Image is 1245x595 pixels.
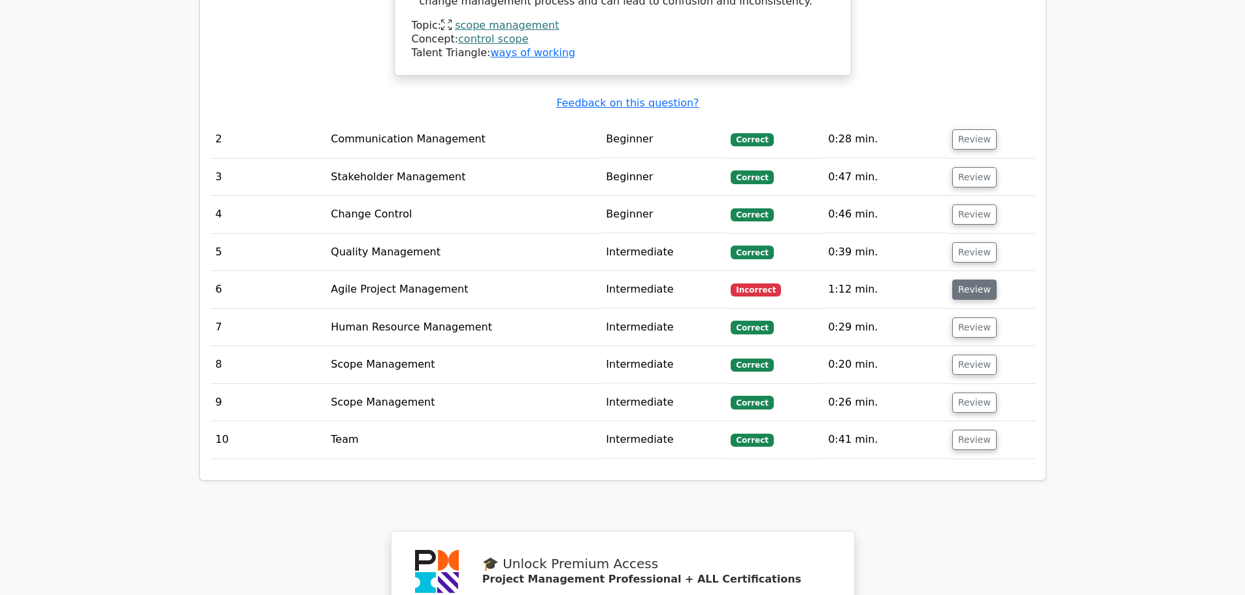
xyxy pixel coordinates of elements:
td: 6 [210,271,326,308]
td: 2 [210,121,326,158]
div: Concept: [412,33,834,46]
td: 0:28 min. [823,121,947,158]
td: 0:20 min. [823,346,947,383]
button: Review [952,355,997,375]
a: scope management [455,19,559,31]
button: Review [952,204,997,225]
span: Correct [731,359,773,372]
td: Quality Management [325,234,601,271]
td: Scope Management [325,384,601,421]
td: Change Control [325,196,601,233]
td: Intermediate [601,421,725,458]
td: 10 [210,421,326,458]
div: Talent Triangle: [412,19,834,59]
span: Correct [731,170,773,184]
td: 4 [210,196,326,233]
td: Intermediate [601,309,725,346]
span: Correct [731,208,773,221]
button: Review [952,242,997,263]
td: Team [325,421,601,458]
span: Correct [731,246,773,259]
button: Review [952,280,997,300]
td: 0:47 min. [823,159,947,196]
button: Review [952,317,997,338]
td: 5 [210,234,326,271]
td: Beginner [601,121,725,158]
td: 8 [210,346,326,383]
a: Feedback on this question? [556,97,699,109]
td: 0:26 min. [823,384,947,421]
td: Beginner [601,196,725,233]
td: 0:46 min. [823,196,947,233]
div: Topic: [412,19,834,33]
td: Human Resource Management [325,309,601,346]
td: Intermediate [601,234,725,271]
button: Review [952,393,997,413]
span: Incorrect [731,283,781,297]
a: ways of working [490,46,575,59]
td: 0:41 min. [823,421,947,458]
button: Review [952,167,997,187]
td: Intermediate [601,271,725,308]
td: Intermediate [601,384,725,421]
td: 9 [210,384,326,421]
td: Stakeholder Management [325,159,601,196]
td: 7 [210,309,326,346]
td: 0:39 min. [823,234,947,271]
td: Intermediate [601,346,725,383]
button: Review [952,129,997,150]
td: Communication Management [325,121,601,158]
td: Beginner [601,159,725,196]
span: Correct [731,434,773,447]
td: 0:29 min. [823,309,947,346]
a: control scope [458,33,528,45]
span: Correct [731,321,773,334]
span: Correct [731,396,773,409]
td: 1:12 min. [823,271,947,308]
span: Correct [731,133,773,146]
td: 3 [210,159,326,196]
td: Agile Project Management [325,271,601,308]
td: Scope Management [325,346,601,383]
button: Review [952,430,997,450]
